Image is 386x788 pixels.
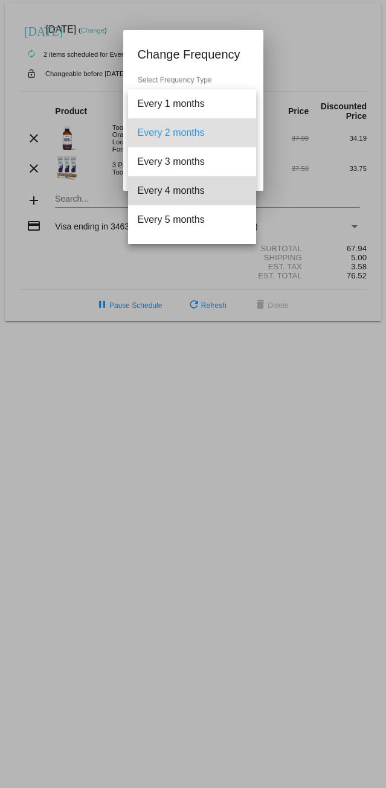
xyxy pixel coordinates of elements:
[138,176,246,205] span: Every 4 months
[138,205,246,234] span: Every 5 months
[138,147,246,176] span: Every 3 months
[138,89,246,118] span: Every 1 months
[138,234,246,263] span: Every 6 months
[138,118,246,147] span: Every 2 months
